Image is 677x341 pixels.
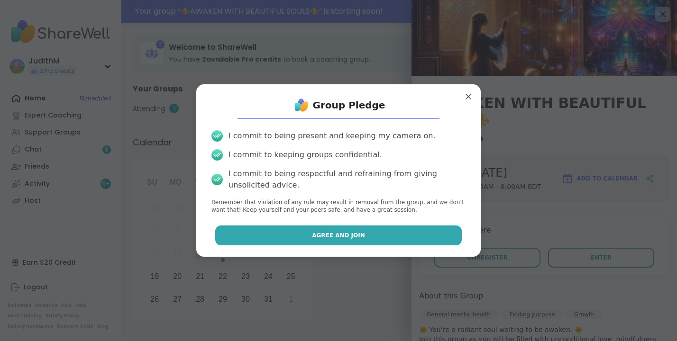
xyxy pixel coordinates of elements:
div: I commit to being present and keeping my camera on. [229,130,435,142]
img: ShareWell Logo [292,96,311,115]
div: I commit to keeping groups confidential. [229,149,382,161]
p: Remember that violation of any rule may result in removal from the group, and we don’t want that!... [211,198,466,215]
h1: Group Pledge [313,99,385,112]
div: I commit to being respectful and refraining from giving unsolicited advice. [229,168,466,191]
button: Agree and Join [215,225,462,245]
span: Agree and Join [312,231,365,240]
